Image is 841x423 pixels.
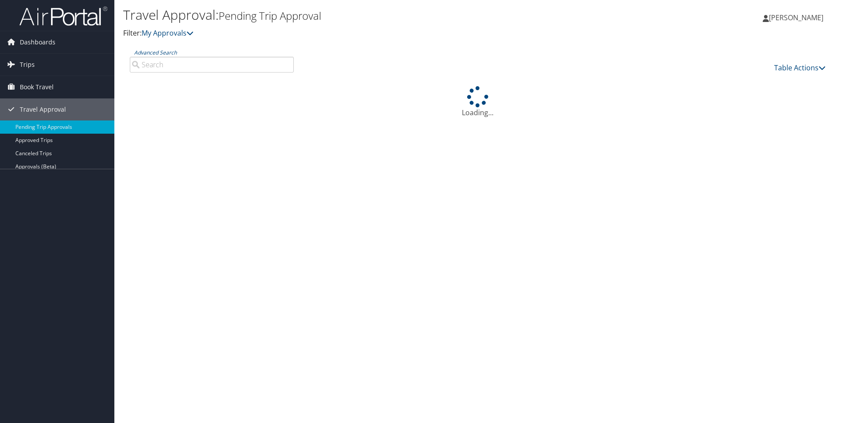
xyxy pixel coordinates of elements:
[20,31,55,53] span: Dashboards
[20,76,54,98] span: Book Travel
[763,4,832,31] a: [PERSON_NAME]
[769,13,823,22] span: [PERSON_NAME]
[142,28,194,38] a: My Approvals
[123,28,596,39] p: Filter:
[774,63,826,73] a: Table Actions
[123,86,832,118] div: Loading...
[20,98,66,120] span: Travel Approval
[134,49,177,56] a: Advanced Search
[20,54,35,76] span: Trips
[19,6,107,26] img: airportal-logo.png
[219,8,321,23] small: Pending Trip Approval
[130,57,294,73] input: Advanced Search
[123,6,596,24] h1: Travel Approval:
